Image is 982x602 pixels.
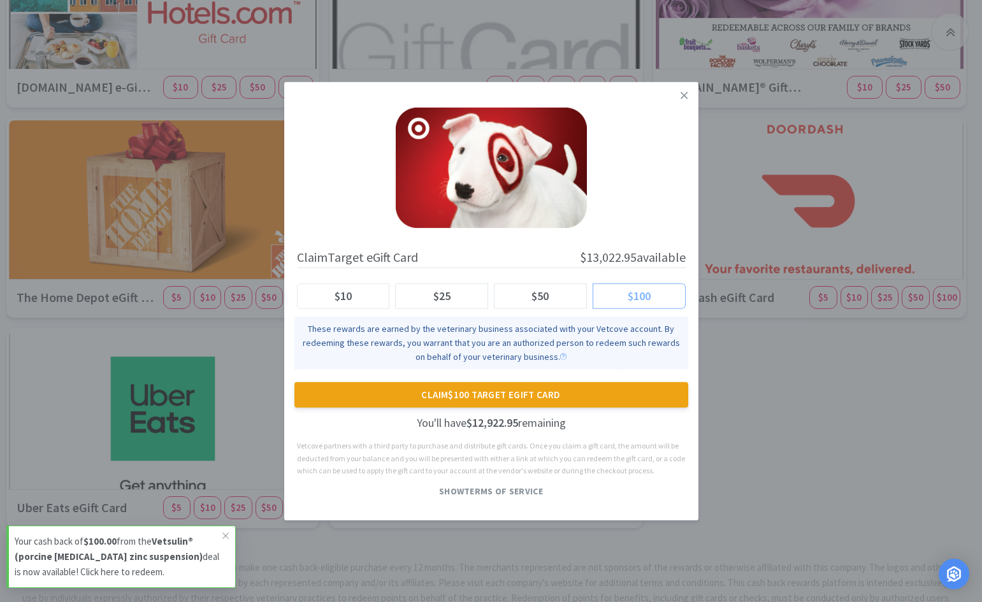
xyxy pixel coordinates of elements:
p: You'll have remaining [294,408,688,433]
img: fe718508143945b88a635cba5bc112ee.png [396,101,587,227]
span: $50 [531,288,549,303]
span: $25 [433,288,451,303]
p: Your cash back of from the deal is now available! Click here to redeem. [15,534,222,580]
strong: $100.00 [83,535,117,547]
span: Show Terms of Service [439,485,543,498]
div: Open Intercom Messenger [939,559,969,589]
button: Claim$100 Target eGift Card [294,382,688,408]
div: These rewards are earned by the veterinary business associated with your Vetcove account. By rede... [300,321,683,364]
span: $10 [335,288,352,303]
span: $13,022.95 [580,248,637,264]
h3: Claim Target eGift Card [297,247,418,267]
span: $100 [628,288,651,303]
h3: available [580,247,686,267]
span: $12,922.95 [466,415,518,430]
p: Vetcove partners with a third party to purchase and distribute gift cards. Once you claim a gift ... [297,440,686,477]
